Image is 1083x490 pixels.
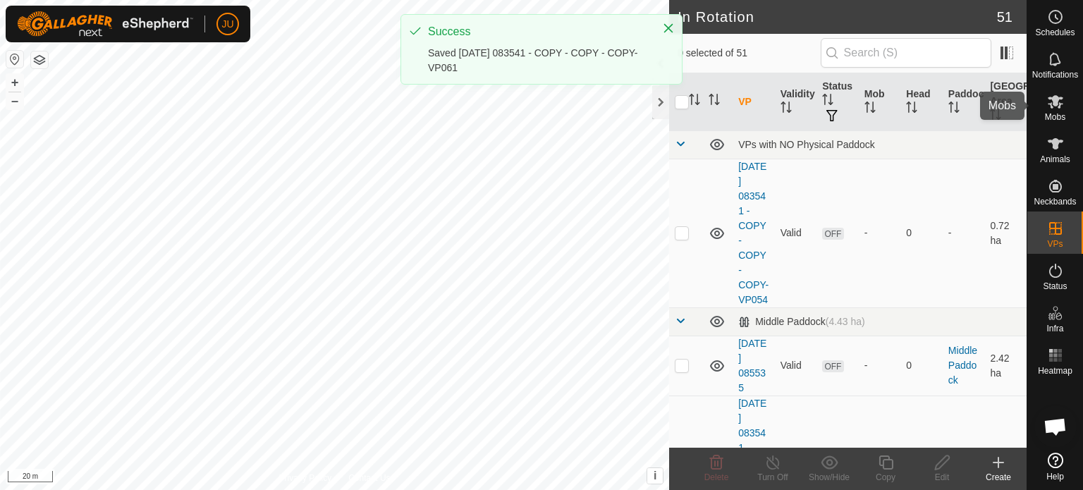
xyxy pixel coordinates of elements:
td: 0 [900,336,943,396]
p-sorticon: Activate to sort [906,104,917,115]
div: - [864,358,895,373]
span: i [654,470,656,482]
p-sorticon: Activate to sort [709,96,720,107]
button: Map Layers [31,51,48,68]
div: Edit [914,471,970,484]
td: Valid [775,336,817,396]
th: Status [816,73,859,131]
th: Mob [859,73,901,131]
th: Head [900,73,943,131]
span: Status [1043,282,1067,290]
button: Reset Map [6,51,23,68]
span: VPs [1047,240,1063,248]
td: 0.72 ha [984,159,1027,307]
span: Infra [1046,324,1063,333]
a: Middle Paddock [948,345,977,386]
div: Turn Off [745,471,801,484]
span: Neckbands [1034,197,1076,206]
a: [DATE] 083541 - COPY - COPY - COPY-VP054 [738,161,769,305]
div: Middle Paddock [738,316,865,328]
div: Create [970,471,1027,484]
span: Mobs [1045,113,1065,121]
a: Help [1027,447,1083,486]
img: Gallagher Logo [17,11,193,37]
span: OFF [822,228,843,240]
span: 51 [997,6,1012,27]
span: 0 selected of 51 [678,46,820,61]
div: Copy [857,471,914,484]
a: Privacy Policy [279,472,332,484]
th: Validity [775,73,817,131]
td: - [943,159,985,307]
span: OFF [822,360,843,372]
button: Close [659,18,678,38]
a: [DATE] 085535 [738,338,766,393]
span: JU [221,17,233,32]
button: i [647,468,663,484]
span: Help [1046,472,1064,481]
h2: In Rotation [678,8,997,25]
td: 2.42 ha [984,336,1027,396]
div: - [864,226,895,240]
th: Paddock [943,73,985,131]
td: 0 [900,159,943,307]
div: VPs with NO Physical Paddock [738,139,1021,150]
span: (4.43 ha) [826,316,865,327]
div: Success [428,23,648,40]
a: Contact Us [348,472,390,484]
div: Open chat [1034,405,1077,448]
span: Schedules [1035,28,1075,37]
p-sorticon: Activate to sort [948,104,960,115]
th: [GEOGRAPHIC_DATA] Area [984,73,1027,131]
p-sorticon: Activate to sort [689,96,700,107]
span: Delete [704,472,729,482]
th: VP [733,73,775,131]
span: Animals [1040,155,1070,164]
p-sorticon: Activate to sort [781,104,792,115]
span: Notifications [1032,71,1078,79]
td: Valid [775,159,817,307]
p-sorticon: Activate to sort [990,111,1001,122]
div: Saved [DATE] 083541 - COPY - COPY - COPY-VP061 [428,46,648,75]
p-sorticon: Activate to sort [822,96,833,107]
button: – [6,92,23,109]
div: Show/Hide [801,471,857,484]
p-sorticon: Activate to sort [864,104,876,115]
button: + [6,74,23,91]
input: Search (S) [821,38,991,68]
span: Heatmap [1038,367,1072,375]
